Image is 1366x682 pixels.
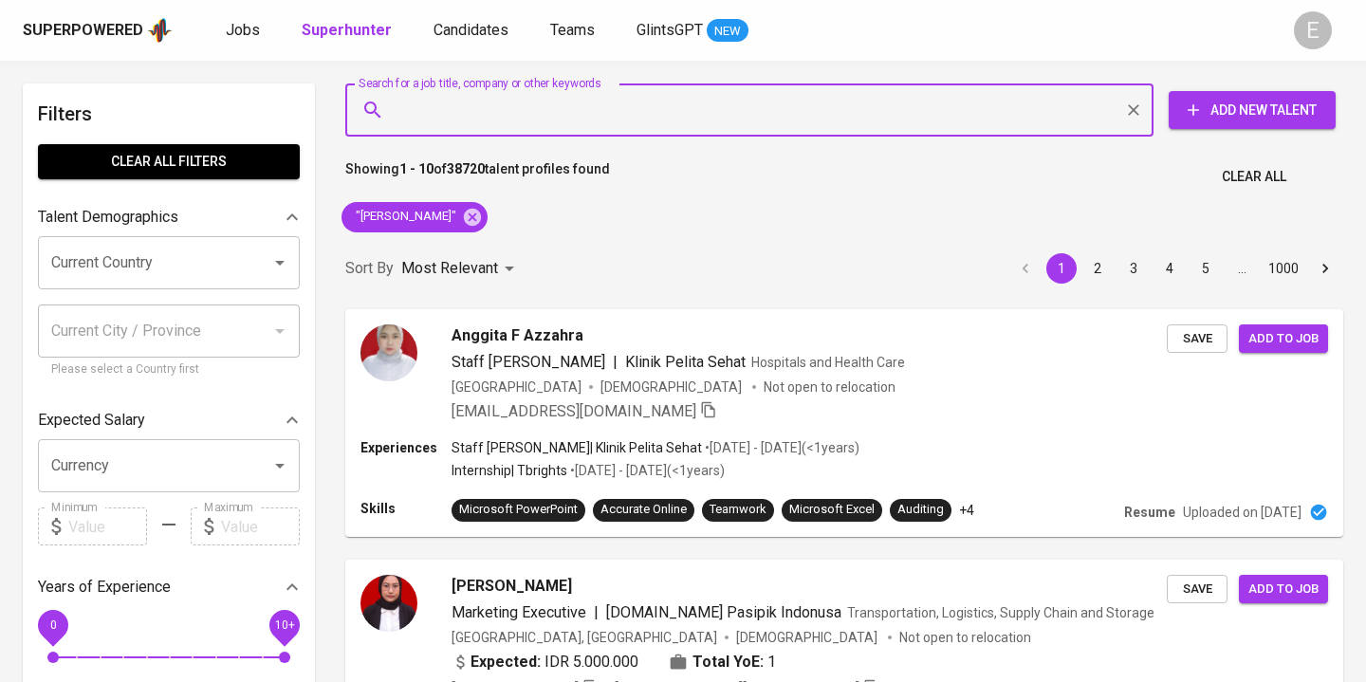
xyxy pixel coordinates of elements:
[1294,11,1332,49] div: E
[637,21,703,39] span: GlintsGPT
[341,208,468,226] span: "[PERSON_NAME]"
[38,99,300,129] h6: Filters
[1248,579,1319,600] span: Add to job
[452,575,572,598] span: [PERSON_NAME]
[341,202,488,232] div: "[PERSON_NAME]"
[567,461,725,480] p: • [DATE] - [DATE] ( <1 years )
[736,628,880,647] span: [DEMOGRAPHIC_DATA]
[471,651,541,673] b: Expected:
[1154,253,1185,284] button: Go to page 4
[1124,503,1175,522] p: Resume
[401,257,498,280] p: Most Relevant
[1191,253,1221,284] button: Go to page 5
[550,21,595,39] span: Teams
[434,19,512,43] a: Candidates
[51,360,286,379] p: Please select a Country first
[959,501,974,520] p: +4
[1239,575,1328,604] button: Add to job
[38,206,178,229] p: Talent Demographics
[600,378,745,396] span: [DEMOGRAPHIC_DATA]
[23,16,173,45] a: Superpoweredapp logo
[1176,328,1218,350] span: Save
[23,20,143,42] div: Superpowered
[764,378,895,396] p: Not open to relocation
[1082,253,1113,284] button: Go to page 2
[606,603,841,621] span: [DOMAIN_NAME] Pasipik Indonusa
[360,575,417,632] img: 0af20c911e6de41ea37a5ec52ec09acd.jpg
[434,21,508,39] span: Candidates
[789,501,875,519] div: Microsoft Excel
[1167,324,1228,354] button: Save
[767,651,776,673] span: 1
[897,501,944,519] div: Auditing
[452,461,567,480] p: Internship | Tbrights
[68,507,147,545] input: Value
[452,603,586,621] span: Marketing Executive
[38,144,300,179] button: Clear All filters
[452,402,696,420] span: [EMAIL_ADDRESS][DOMAIN_NAME]
[360,499,452,518] p: Skills
[452,353,605,371] span: Staff [PERSON_NAME]
[452,378,581,396] div: [GEOGRAPHIC_DATA]
[399,161,434,176] b: 1 - 10
[452,438,702,457] p: Staff [PERSON_NAME] | Klinik Pelita Sehat
[707,22,748,41] span: NEW
[1239,324,1328,354] button: Add to job
[1222,165,1286,189] span: Clear All
[53,150,285,174] span: Clear All filters
[345,257,394,280] p: Sort By
[1176,579,1218,600] span: Save
[38,401,300,439] div: Expected Salary
[302,21,392,39] b: Superhunter
[360,438,452,457] p: Experiences
[459,501,578,519] div: Microsoft PowerPoint
[38,198,300,236] div: Talent Demographics
[38,409,145,432] p: Expected Salary
[600,501,687,519] div: Accurate Online
[847,605,1154,620] span: Transportation, Logistics, Supply Chain and Storage
[345,159,610,194] p: Showing of talent profiles found
[1214,159,1294,194] button: Clear All
[1184,99,1320,122] span: Add New Talent
[38,576,171,599] p: Years of Experience
[226,19,264,43] a: Jobs
[1227,259,1257,278] div: …
[267,249,293,276] button: Open
[710,501,766,519] div: Teamwork
[899,628,1031,647] p: Not open to relocation
[1118,253,1149,284] button: Go to page 3
[147,16,173,45] img: app logo
[226,21,260,39] span: Jobs
[594,601,599,624] span: |
[1046,253,1077,284] button: page 1
[692,651,764,673] b: Total YoE:
[452,324,583,347] span: Anggita F Azzahra
[274,618,294,632] span: 10+
[1120,97,1147,123] button: Clear
[625,353,746,371] span: Klinik Pelita Sehat
[267,452,293,479] button: Open
[1169,91,1336,129] button: Add New Talent
[452,628,717,647] div: [GEOGRAPHIC_DATA], [GEOGRAPHIC_DATA]
[1263,253,1304,284] button: Go to page 1000
[221,507,300,545] input: Value
[1248,328,1319,350] span: Add to job
[401,251,521,286] div: Most Relevant
[702,438,859,457] p: • [DATE] - [DATE] ( <1 years )
[360,324,417,381] img: 73d9ec20c1b413abdfcb97fb01433580.jpg
[1167,575,1228,604] button: Save
[1310,253,1340,284] button: Go to next page
[345,309,1343,537] a: Anggita F AzzahraStaff [PERSON_NAME]|Klinik Pelita SehatHospitals and Health Care[GEOGRAPHIC_DATA...
[302,19,396,43] a: Superhunter
[452,651,638,673] div: IDR 5.000.000
[38,568,300,606] div: Years of Experience
[751,355,905,370] span: Hospitals and Health Care
[550,19,599,43] a: Teams
[613,351,618,374] span: |
[1183,503,1301,522] p: Uploaded on [DATE]
[49,618,56,632] span: 0
[1007,253,1343,284] nav: pagination navigation
[637,19,748,43] a: GlintsGPT NEW
[447,161,485,176] b: 38720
